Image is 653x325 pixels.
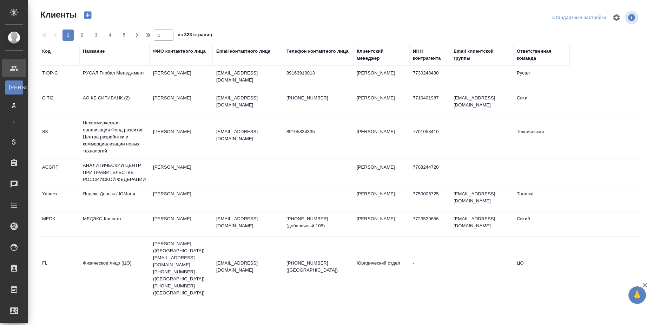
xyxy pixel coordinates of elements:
p: [EMAIL_ADDRESS][DOMAIN_NAME] [216,128,279,142]
td: ЦО [513,256,569,281]
p: [PHONE_NUMBER] (добавочный 105) [286,215,350,229]
span: 2 [77,32,88,39]
td: 7730248430 [409,66,450,91]
span: 🙏 [631,288,643,303]
td: [EMAIL_ADDRESS][DOMAIN_NAME] [450,212,513,236]
div: Название [83,48,105,55]
span: из 323 страниц [178,31,212,41]
td: 7750005725 [409,187,450,212]
td: FL [39,256,79,281]
div: ФИО контактного лица [153,48,206,55]
td: [EMAIL_ADDRESS][DOMAIN_NAME] [450,91,513,116]
span: Т [9,119,19,126]
td: [EMAIL_ADDRESS][DOMAIN_NAME] [450,187,513,212]
a: Д [5,98,23,112]
p: 89105834335 [286,128,350,135]
span: Клиенты [39,9,77,20]
button: 5 [119,30,130,41]
div: split button [550,12,608,23]
p: [EMAIL_ADDRESS][DOMAIN_NAME] [216,260,279,274]
span: Настроить таблицу [608,9,625,26]
td: Русал [513,66,569,91]
td: Сити [513,91,569,116]
p: [EMAIL_ADDRESS][DOMAIN_NAME] [216,70,279,84]
div: Email контактного лица [216,48,270,55]
button: 4 [105,30,116,41]
span: 5 [119,32,130,39]
td: Yandex [39,187,79,212]
td: [PERSON_NAME] [353,125,409,149]
td: - [409,256,450,281]
div: Код [42,48,51,55]
p: 89163910013 [286,70,350,77]
div: Ответственная команда [517,48,566,62]
td: МЕДЭКС-Консалт [79,212,150,236]
td: CITI2 [39,91,79,116]
td: АО КБ СИТИБАНК (2) [79,91,150,116]
div: Телефон контактного лица [286,48,349,55]
td: ACGRF [39,160,79,185]
p: [PHONE_NUMBER] [286,95,350,102]
td: 7708244720 [409,160,450,185]
button: 2 [77,30,88,41]
td: SK [39,125,79,149]
td: [PERSON_NAME] ([GEOGRAPHIC_DATA]) [EMAIL_ADDRESS][DOMAIN_NAME] [PHONE_NUMBER] ([GEOGRAPHIC_DATA])... [150,237,213,300]
td: [PERSON_NAME] [150,160,213,185]
p: [PHONE_NUMBER] ([GEOGRAPHIC_DATA]) [286,260,350,274]
td: [PERSON_NAME] [353,66,409,91]
td: [PERSON_NAME] [150,66,213,91]
p: [EMAIL_ADDRESS][DOMAIN_NAME] [216,215,279,229]
div: Клиентский менеджер [357,48,406,62]
a: Т [5,116,23,130]
p: [EMAIL_ADDRESS][DOMAIN_NAME] [216,95,279,109]
span: [PERSON_NAME] [9,84,19,91]
td: [PERSON_NAME] [150,125,213,149]
td: 7701058410 [409,125,450,149]
span: Посмотреть информацию [625,11,640,24]
td: Сити3 [513,212,569,236]
td: Яндекс Деньги / ЮМани [79,187,150,212]
span: Д [9,102,19,109]
td: Юридический отдел [353,256,409,281]
td: T-OP-C [39,66,79,91]
span: 4 [105,32,116,39]
div: Email клиентской группы [454,48,510,62]
td: 7723529656 [409,212,450,236]
a: [PERSON_NAME] [5,80,23,95]
td: [PERSON_NAME] [353,187,409,212]
td: [PERSON_NAME] [150,187,213,212]
td: [PERSON_NAME] [150,212,213,236]
td: Технический [513,125,569,149]
td: 7710401987 [409,91,450,116]
td: РУСАЛ Глобал Менеджмент [79,66,150,91]
td: Некоммерческая организация Фонд развития Центра разработки и коммерциализации новых технологий [79,116,150,158]
td: [PERSON_NAME] [150,91,213,116]
td: [PERSON_NAME] [353,91,409,116]
span: 3 [91,32,102,39]
button: 3 [91,30,102,41]
td: Таганка [513,187,569,212]
td: [PERSON_NAME] [353,160,409,185]
td: MEDK [39,212,79,236]
button: Создать [79,9,96,21]
td: АНАЛИТИЧЕСКИЙ ЦЕНТР ПРИ ПРАВИТЕЛЬСТВЕ РОССИЙСКОЙ ФЕДЕРАЦИИ [79,158,150,187]
button: 🙏 [628,286,646,304]
div: ИНН контрагента [413,48,447,62]
td: [PERSON_NAME] [353,212,409,236]
td: Физическое лицо (ЦО) [79,256,150,281]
